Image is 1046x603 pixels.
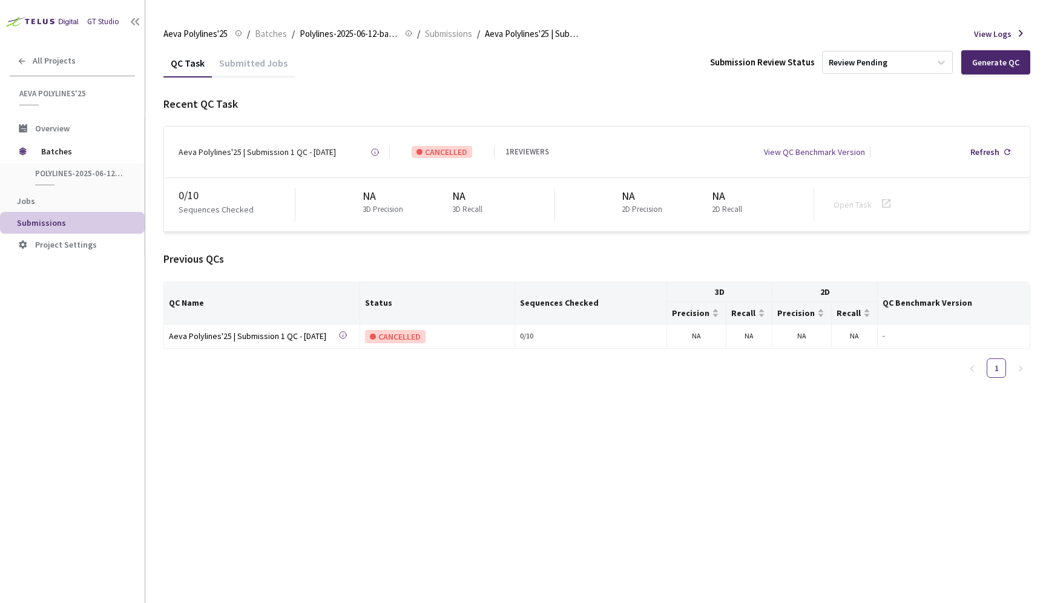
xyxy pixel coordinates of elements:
th: Precision [667,302,726,325]
span: Aeva Polylines'25 [19,88,128,99]
span: Submissions [17,217,66,228]
div: Recent QC Task [163,96,1030,112]
span: left [969,365,976,372]
th: Precision [772,302,832,325]
span: Batches [41,139,124,163]
p: 3D Recall [452,204,482,216]
div: Aeva Polylines'25 | Submission 1 QC - [DATE] [179,146,336,158]
span: Jobs [17,196,35,206]
div: Refresh [970,146,999,158]
div: - [883,331,1025,342]
th: 2D [772,282,878,302]
th: Recall [832,302,878,325]
td: NA [667,325,726,349]
span: Batches [255,27,287,41]
td: NA [726,325,772,349]
div: 0 / 10 [520,331,662,342]
a: Open Task [834,199,872,210]
span: Polylines-2025-06-12-batch_1 [300,27,398,41]
div: Previous QCs [163,251,1030,267]
span: Aeva Polylines'25 [163,27,228,41]
div: NA [452,188,487,204]
p: 3D Precision [363,204,403,216]
td: NA [772,325,832,349]
th: Status [360,282,515,325]
span: Recall [837,308,861,318]
div: 0 / 10 [179,188,295,203]
span: View Logs [974,28,1011,40]
span: Overview [35,123,70,134]
div: Submission Review Status [710,56,815,68]
th: QC Benchmark Version [878,282,1030,325]
div: 1 REVIEWERS [505,147,549,158]
button: right [1011,358,1030,378]
span: Precision [672,308,709,318]
span: right [1017,365,1024,372]
div: CANCELLED [412,146,472,158]
span: All Projects [33,56,76,66]
div: Generate QC [972,58,1019,67]
span: Polylines-2025-06-12-batch_1 [35,168,125,179]
div: Review Pending [829,57,887,68]
a: Submissions [423,27,475,40]
div: QC Task [163,57,212,77]
span: Precision [777,308,815,318]
p: Sequences Checked [179,203,254,216]
span: Recall [731,308,755,318]
span: Project Settings [35,239,97,250]
li: Next Page [1011,358,1030,378]
div: NA [622,188,667,204]
li: / [477,27,480,41]
th: Recall [726,302,772,325]
li: 1 [987,358,1006,378]
div: NA [363,188,408,204]
li: / [247,27,250,41]
span: Submissions [425,27,472,41]
li: Previous Page [962,358,982,378]
a: 1 [987,359,1005,377]
span: Aeva Polylines'25 | Submission 1 [485,27,583,41]
a: Batches [252,27,289,40]
td: NA [832,325,878,349]
div: CANCELLED [365,330,426,343]
th: QC Name [164,282,360,325]
p: 2D Precision [622,204,662,216]
div: GT Studio [87,16,119,28]
button: left [962,358,982,378]
div: NA [712,188,747,204]
div: Aeva Polylines'25 | Submission 1 QC - [DATE] [169,329,338,343]
li: / [417,27,420,41]
li: / [292,27,295,41]
div: Submitted Jobs [212,57,295,77]
p: 2D Recall [712,204,742,216]
th: 3D [667,282,772,302]
div: View QC Benchmark Version [764,146,865,158]
th: Sequences Checked [515,282,667,325]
